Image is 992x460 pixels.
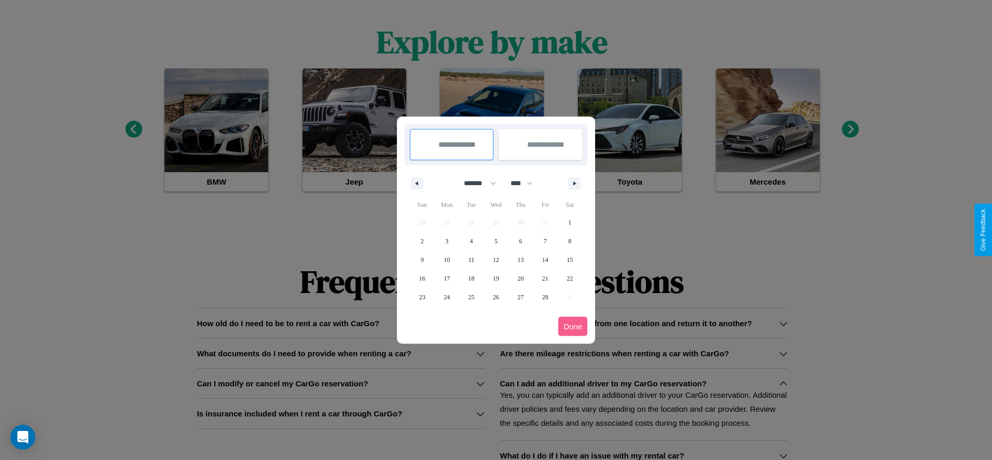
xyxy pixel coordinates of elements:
span: 25 [469,288,475,306]
div: Open Intercom Messenger [10,425,35,450]
span: Tue [459,197,484,213]
button: 26 [484,288,508,306]
span: 22 [567,269,573,288]
button: 18 [459,269,484,288]
button: 7 [533,232,557,250]
button: 23 [410,288,434,306]
span: 17 [444,269,450,288]
span: 1 [568,213,571,232]
button: 15 [558,250,582,269]
button: 22 [558,269,582,288]
span: 14 [542,250,548,269]
button: 20 [508,269,533,288]
button: 14 [533,250,557,269]
button: 9 [410,250,434,269]
button: 13 [508,250,533,269]
span: 2 [421,232,424,250]
button: 10 [434,250,459,269]
button: 17 [434,269,459,288]
button: 21 [533,269,557,288]
span: 21 [542,269,548,288]
button: 24 [434,288,459,306]
button: 25 [459,288,484,306]
span: 24 [444,288,450,306]
button: 19 [484,269,508,288]
span: 26 [493,288,499,306]
button: 27 [508,288,533,306]
button: Done [558,317,587,336]
span: 12 [493,250,499,269]
span: 10 [444,250,450,269]
span: 13 [517,250,523,269]
span: 8 [568,232,571,250]
button: 16 [410,269,434,288]
span: 11 [469,250,475,269]
span: 18 [469,269,475,288]
span: 9 [421,250,424,269]
span: 7 [544,232,547,250]
span: Thu [508,197,533,213]
button: 1 [558,213,582,232]
span: 20 [517,269,523,288]
span: 3 [445,232,448,250]
span: 16 [419,269,425,288]
button: 12 [484,250,508,269]
button: 5 [484,232,508,250]
span: 6 [519,232,522,250]
span: 4 [470,232,473,250]
span: 28 [542,288,548,306]
button: 3 [434,232,459,250]
span: Fri [533,197,557,213]
span: 27 [517,288,523,306]
span: Sat [558,197,582,213]
button: 11 [459,250,484,269]
button: 4 [459,232,484,250]
div: Give Feedback [980,209,987,251]
button: 8 [558,232,582,250]
span: 5 [494,232,498,250]
span: Mon [434,197,459,213]
span: 19 [493,269,499,288]
button: 28 [533,288,557,306]
span: Wed [484,197,508,213]
button: 6 [508,232,533,250]
span: 15 [567,250,573,269]
button: 2 [410,232,434,250]
span: 23 [419,288,425,306]
span: Sun [410,197,434,213]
